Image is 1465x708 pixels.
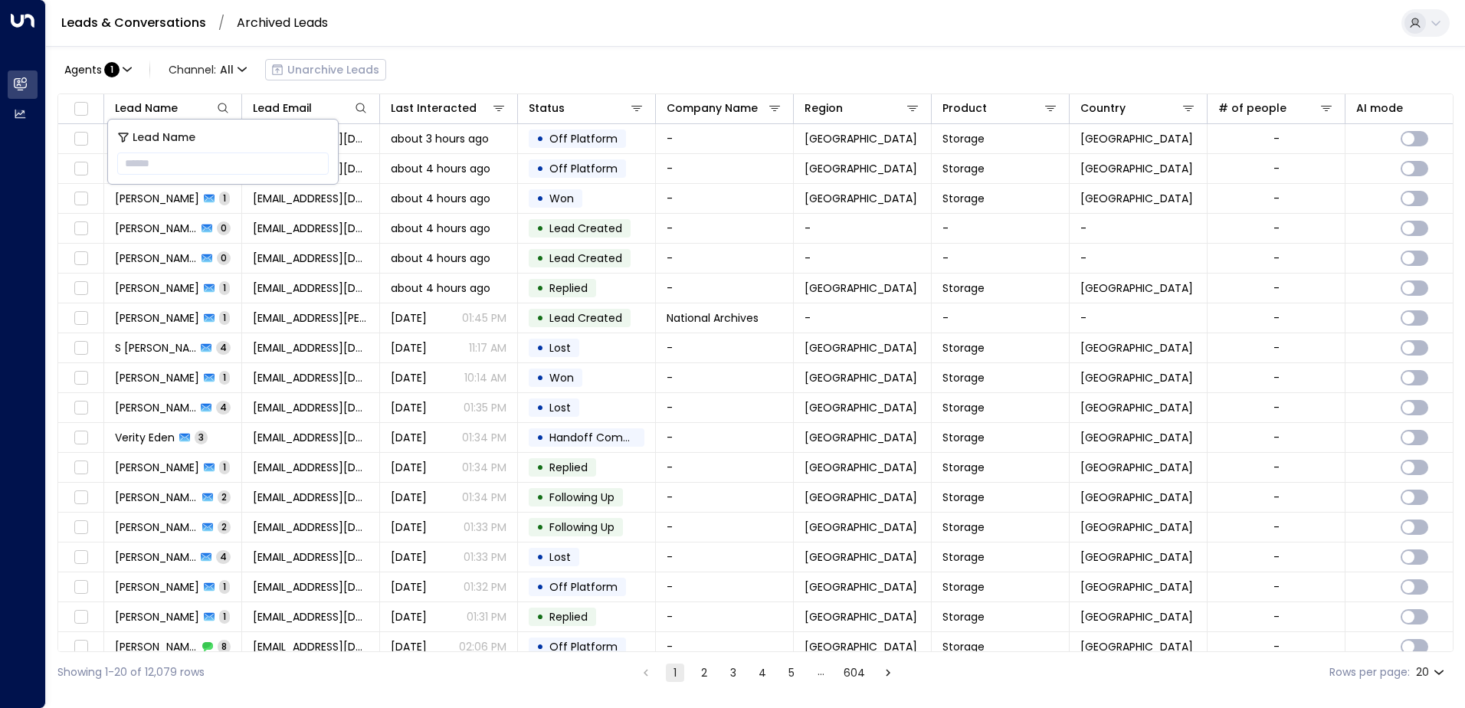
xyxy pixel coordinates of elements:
[1080,609,1193,624] span: United Kingdom
[462,490,506,505] p: 01:34 PM
[794,303,932,333] td: -
[1273,639,1280,654] div: -
[942,430,985,445] span: Storage
[218,640,231,653] span: 8
[536,395,544,421] div: •
[753,664,772,682] button: Go to page 4
[391,191,490,206] span: about 4 hours ago
[805,280,917,296] span: Birmingham
[1273,430,1280,445] div: -
[253,639,369,654] span: richardwhitehead@ymail.com
[549,400,571,415] span: Lost
[462,460,506,475] p: 01:34 PM
[1273,280,1280,296] div: -
[253,191,369,206] span: troyvillisstephens@gmail.com
[71,398,90,418] span: Toggle select row
[942,460,985,475] span: Storage
[71,100,90,119] span: Toggle select all
[71,189,90,208] span: Toggle select row
[71,428,90,447] span: Toggle select row
[656,542,794,572] td: -
[1273,460,1280,475] div: -
[536,574,544,600] div: •
[667,99,782,117] div: Company Name
[115,639,198,654] span: Richard Whitehead
[71,638,90,657] span: Toggle select row
[1070,303,1208,333] td: -
[805,340,917,356] span: Birmingham
[115,609,199,624] span: Victoria Swain
[391,99,506,117] div: Last Interacted
[71,578,90,597] span: Toggle select row
[656,572,794,601] td: -
[656,423,794,452] td: -
[782,664,801,682] button: Go to page 5
[391,460,427,475] span: Sep 20, 2025
[462,430,506,445] p: 01:34 PM
[216,550,231,563] span: 4
[115,310,199,326] span: Juliette Johnstone
[805,639,917,654] span: Birmingham
[1273,161,1280,176] div: -
[536,215,544,241] div: •
[115,549,196,565] span: John Rudge
[1356,99,1403,117] div: AI mode
[1273,520,1280,535] div: -
[253,609,369,624] span: victoria_swain@hotmail.com
[656,154,794,183] td: -
[253,549,369,565] span: cameronrudge@googlemail.com
[115,99,231,117] div: Lead Name
[932,244,1070,273] td: -
[71,548,90,567] span: Toggle select row
[1273,191,1280,206] div: -
[253,520,369,535] span: fureytm@hotmail.co.uk
[1273,549,1280,565] div: -
[220,64,234,76] span: All
[932,214,1070,243] td: -
[253,251,369,266] span: littlebloke79@gmail.com
[536,514,544,540] div: •
[253,221,369,236] span: littlebloke79@gmail.com
[942,579,985,595] span: Storage
[115,99,178,117] div: Lead Name
[1080,549,1193,565] span: United Kingdom
[71,488,90,507] span: Toggle select row
[805,99,920,117] div: Region
[942,99,987,117] div: Product
[391,579,427,595] span: Sep 20, 2025
[805,161,917,176] span: Birmingham
[1070,244,1208,273] td: -
[1218,99,1334,117] div: # of people
[469,340,506,356] p: 11:17 AM
[1273,490,1280,505] div: -
[1273,340,1280,356] div: -
[391,520,427,535] span: Sep 20, 2025
[459,639,506,654] p: 02:06 PM
[529,99,565,117] div: Status
[656,214,794,243] td: -
[162,59,253,80] button: Channel:All
[724,664,742,682] button: Go to page 3
[61,14,206,31] a: Leads & Conversations
[805,370,917,385] span: Birmingham
[656,483,794,512] td: -
[549,430,657,445] span: Handoff Completed
[942,370,985,385] span: Storage
[656,274,794,303] td: -
[656,393,794,422] td: -
[666,664,684,682] button: page 1
[536,604,544,630] div: •
[536,305,544,331] div: •
[391,251,490,266] span: about 4 hours ago
[115,460,199,475] span: Kearcy Watts
[549,251,622,266] span: Lead Created
[115,400,196,415] span: Richard Askey
[549,549,571,565] span: Lost
[391,430,427,445] span: Sep 20, 2025
[942,609,985,624] span: Storage
[536,454,544,480] div: •
[536,126,544,152] div: •
[942,280,985,296] span: Storage
[467,609,506,624] p: 01:31 PM
[218,490,231,503] span: 2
